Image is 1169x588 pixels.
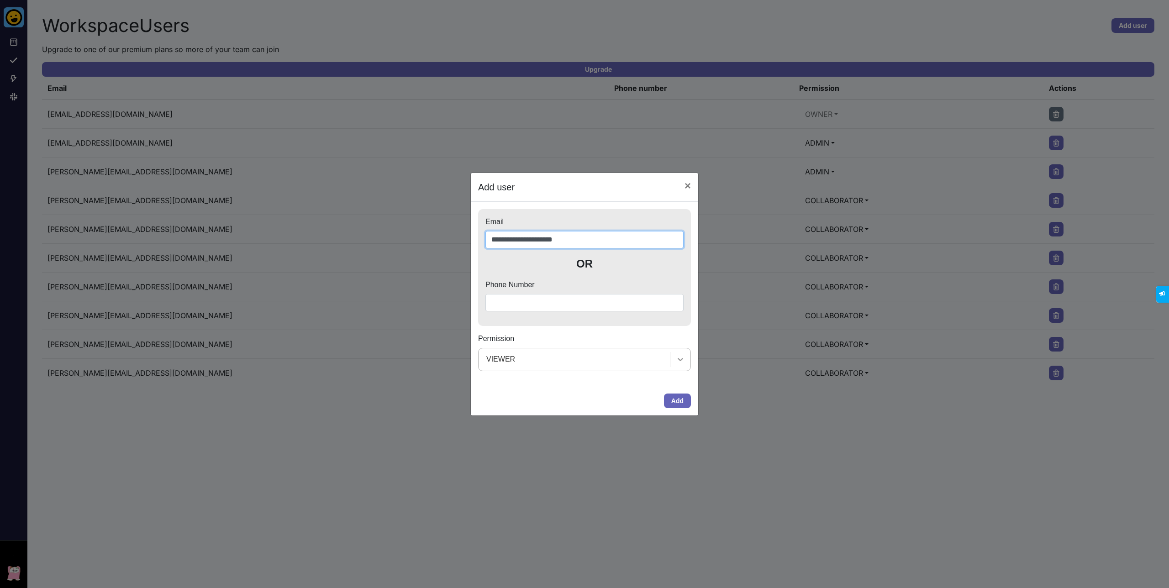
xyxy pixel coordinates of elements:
[485,256,684,272] p: OR
[485,216,504,227] label: Email
[486,354,515,365] div: VIEWER
[478,333,514,344] label: Permission
[478,180,515,194] h5: Add user
[6,3,11,9] span: 
[664,394,691,408] button: Add
[685,179,691,192] span: ×
[677,173,698,199] button: Close
[485,279,535,290] label: Phone Number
